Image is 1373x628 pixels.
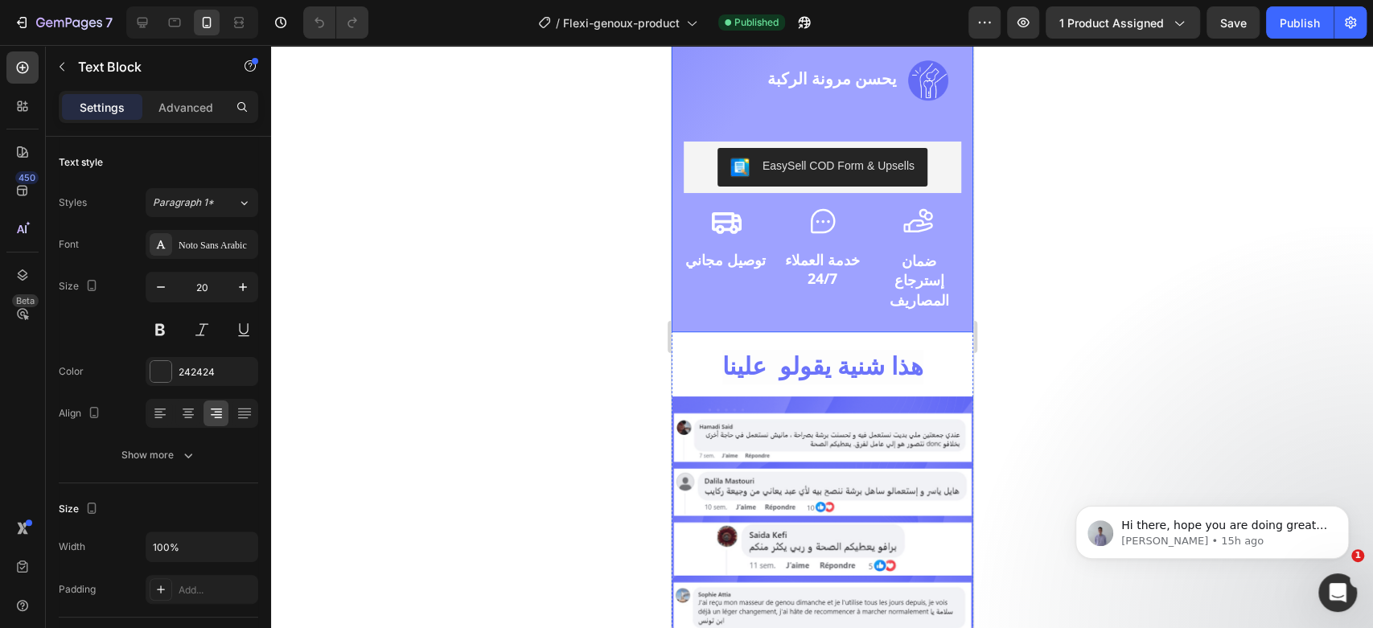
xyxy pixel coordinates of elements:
[146,188,258,217] button: Paragraph 1*
[15,171,39,184] div: 450
[179,365,254,380] div: 242424
[563,14,680,31] span: Flexi-genoux-product
[121,447,196,463] div: Show more
[6,6,120,39] button: 7
[179,583,254,597] div: Add...
[158,99,213,116] p: Advanced
[59,499,101,520] div: Size
[59,364,84,379] div: Color
[672,45,973,628] iframe: Design area
[1351,549,1364,562] span: 1
[556,14,560,31] span: /
[303,6,368,39] div: Undo/Redo
[146,532,257,561] input: Auto
[105,13,113,32] p: 7
[59,540,85,554] div: Width
[59,155,103,170] div: Text style
[1059,14,1164,31] span: 1 product assigned
[1207,6,1260,39] button: Save
[1051,472,1373,585] iframe: Intercom notifications message
[153,195,214,210] span: Paragraph 1*
[1318,573,1357,612] iframe: Intercom live chat
[59,403,104,425] div: Align
[1266,6,1334,39] button: Publish
[1046,6,1200,39] button: 1 product assigned
[78,57,215,76] p: Text Block
[59,195,87,210] div: Styles
[12,294,39,307] div: Beta
[80,99,125,116] p: Settings
[59,237,79,252] div: Font
[1220,16,1247,30] span: Save
[59,582,96,597] div: Padding
[179,238,254,252] div: Noto Sans Arabic
[59,276,101,298] div: Size
[734,15,779,30] span: Published
[59,441,258,470] button: Show more
[1280,14,1320,31] div: Publish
